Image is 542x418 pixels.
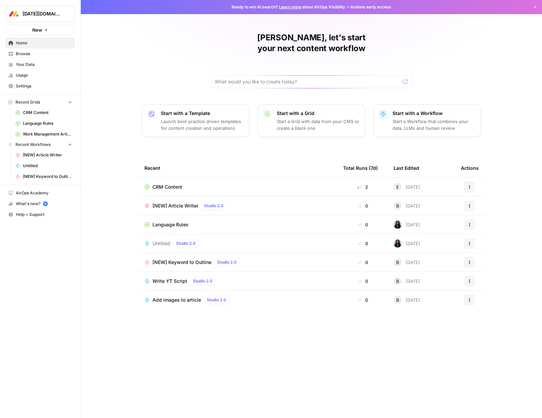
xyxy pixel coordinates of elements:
[153,278,187,284] span: Write YT Script
[210,32,412,54] h1: [PERSON_NAME], let's start your next content workflow
[23,131,72,137] span: Work Management Article Grid
[343,159,378,177] div: Total Runs (7d)
[153,240,170,247] span: Untitled
[217,259,237,265] span: Studio 2.0
[153,202,198,209] span: [NEW] Article Writer
[277,118,360,131] p: Start a Grid with data from your CMS or create a blank one
[153,184,182,190] span: CRM Content
[394,202,420,210] div: [DATE]
[394,221,402,229] img: rox323kbkgutb4wcij4krxobkpon
[144,184,332,190] a: CRM Content
[394,221,420,229] div: [DATE]
[43,201,48,206] a: 5
[396,184,399,190] span: E
[16,190,72,196] span: AirOps Academy
[343,184,383,190] div: 2
[343,278,383,284] div: 0
[343,240,383,247] div: 0
[350,4,391,10] span: Actions early access
[12,150,75,160] a: [NEW] Article Writer
[16,83,72,89] span: Settings
[176,240,196,246] span: Studio 2.0
[277,110,360,117] p: Start with a Grid
[5,25,75,35] button: New
[32,27,42,33] span: New
[144,296,332,304] a: Add images to articleStudio 2.0
[23,174,72,180] span: [NEW] Keyword to Outline
[161,118,244,131] p: Launch best-practice driven templates for content creation and operations
[461,159,479,177] div: Actions
[394,277,420,285] div: [DATE]
[396,278,399,284] span: B
[144,159,332,177] div: Recent
[232,4,345,10] span: Ready to win AI search? about AirOps Visibility
[16,62,72,68] span: Your Data
[23,10,63,17] span: [DATE][DOMAIN_NAME]
[394,296,420,304] div: [DATE]
[12,118,75,129] a: Language Rules
[396,202,399,209] span: B
[393,110,475,117] p: Start with a Workflow
[161,110,244,117] p: Start with a Template
[343,297,383,303] div: 0
[5,38,75,48] a: Home
[5,70,75,81] a: Usage
[153,259,211,266] span: [NEW] Keyword to Outline
[394,183,420,191] div: [DATE]
[5,48,75,59] a: Browse
[343,202,383,209] div: 0
[394,159,419,177] div: Last Edited
[215,78,400,85] input: What would you like to create today?
[396,297,399,303] span: B
[5,140,75,150] button: Recent Workflows
[5,5,75,22] button: Workspace: Monday.com
[144,239,332,248] a: UntitledStudio 2.0
[15,99,40,105] span: Recent Grids
[16,72,72,78] span: Usage
[373,104,481,137] button: Start with a WorkflowStart a Workflow that combines your data, LLMs and human review
[279,4,301,9] a: Learn more
[6,199,75,209] div: What's new?
[144,221,332,228] a: Language Rules
[12,129,75,140] a: Work Management Article Grid
[144,202,332,210] a: [NEW] Article WriterStudio 2.0
[153,221,189,228] span: Language Rules
[394,258,420,266] div: [DATE]
[343,259,383,266] div: 0
[258,104,365,137] button: Start with a GridStart a Grid with data from your CMS or create a blank one
[16,40,72,46] span: Home
[5,59,75,70] a: Your Data
[193,278,212,284] span: Studio 2.0
[5,209,75,220] button: Help + Support
[207,297,226,303] span: Studio 2.0
[16,51,72,57] span: Browse
[23,110,72,116] span: CRM Content
[5,97,75,107] button: Recent Grids
[396,259,399,266] span: B
[12,107,75,118] a: CRM Content
[15,142,50,148] span: Recent Workflows
[16,212,72,218] span: Help + Support
[393,118,475,131] p: Start a Workflow that combines your data, LLMs and human review
[142,104,249,137] button: Start with a TemplateLaunch best-practice driven templates for content creation and operations
[343,221,383,228] div: 0
[44,202,46,205] text: 5
[144,277,332,285] a: Write YT ScriptStudio 2.0
[5,188,75,198] a: AirOps Academy
[394,239,402,248] img: rox323kbkgutb4wcij4krxobkpon
[23,152,72,158] span: [NEW] Article Writer
[12,171,75,182] a: [NEW] Keyword to Outline
[23,120,72,126] span: Language Rules
[153,297,201,303] span: Add images to article
[8,8,20,20] img: Monday.com Logo
[23,163,72,169] span: Untitled
[204,203,224,209] span: Studio 2.0
[5,81,75,91] a: Settings
[12,160,75,171] a: Untitled
[5,198,75,209] button: What's new? 5
[144,258,332,266] a: [NEW] Keyword to OutlineStudio 2.0
[394,239,420,248] div: [DATE]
